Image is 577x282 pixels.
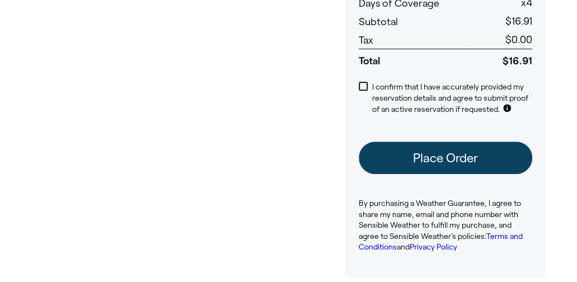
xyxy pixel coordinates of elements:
[359,49,467,68] span: Total
[359,35,373,46] span: Tax
[359,16,398,27] span: Subtotal
[467,49,532,68] span: $16.91
[505,16,532,27] span: $16.91
[359,198,532,253] p: By purchasing a Weather Guarantee, I agree to share my name, email and phone number with Sensible...
[372,82,532,115] p: I confirm that I have accurately provided my reservation details and agree to submit proof of an ...
[359,142,532,174] button: Place Order
[410,242,457,251] a: Privacy Policy
[505,34,532,45] span: $0.00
